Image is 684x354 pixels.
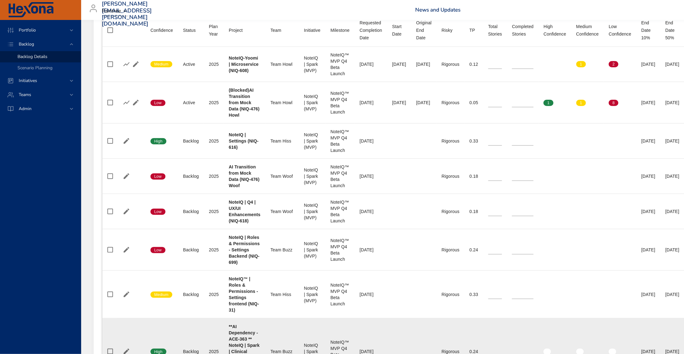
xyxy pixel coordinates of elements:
div: [DATE] [665,247,679,253]
div: [DATE] [360,173,382,179]
div: Low Confidence [609,23,631,38]
div: Rigorous [442,291,460,298]
div: Sort [209,23,219,38]
b: AI Transition from Mock Data (NIQ-476) Woof [229,164,260,188]
div: [DATE] [665,208,679,215]
span: Project [229,27,260,34]
div: 2025 [209,247,219,253]
span: TP [470,27,478,34]
div: Sort [304,27,321,34]
span: High [150,138,166,144]
span: Scenario Planning [17,65,52,71]
div: Rigorous [442,173,460,179]
div: Active [183,61,199,67]
b: (Blocked)AI Transition from Mock Data (NIQ-476) Howl [229,88,260,118]
div: Original End Date [416,19,431,41]
div: Backlog [183,291,199,298]
div: Rigorous [442,61,460,67]
div: NoteIQ | Spark (MVP) [304,132,321,150]
div: Sort [229,27,243,34]
div: Medium Confidence [576,23,599,38]
span: Low [150,209,165,215]
div: [DATE] [665,138,679,144]
div: Raintree [102,6,129,16]
div: Backlog [183,208,199,215]
div: NoteIQ | Spark (MVP) [304,285,321,304]
div: Team [270,27,281,34]
div: Rigorous [442,138,460,144]
div: Team Woof [270,208,294,215]
div: Team Buzz [270,247,294,253]
div: [DATE] [641,138,655,144]
div: 0.18 [470,173,478,179]
b: NoteIQ | Q4 | UX/UI Enhancements (NIQ-618) [229,200,260,223]
div: Confidence [150,27,173,34]
span: 1 [544,100,553,106]
div: Sort [576,23,599,38]
span: Low [150,100,165,106]
div: NoteIQ™ MVP Q4 Beta Launch [331,52,350,77]
div: Sort [360,19,382,41]
div: Completed Stories [512,23,534,38]
div: Sort [331,27,350,34]
b: NoteIQ | Settings (NIQ-616) [229,132,258,150]
div: NoteIQ | Spark (MVP) [304,167,321,186]
div: Sort [442,27,453,34]
div: Milestone [331,27,350,34]
div: Sort [609,23,631,38]
div: Initiative [304,27,321,34]
div: Project [229,27,243,34]
span: 0 [544,61,553,67]
div: Sort [183,27,196,34]
div: High Confidence [544,23,566,38]
span: Initiatives [14,78,42,84]
div: [DATE] [360,291,382,298]
span: Teams [14,92,36,98]
div: [DATE] [360,61,382,67]
button: Edit Project Details [122,290,131,299]
div: Backlog [183,173,199,179]
div: Sort [470,27,475,34]
img: Hexona [7,2,54,18]
div: [DATE] [641,247,655,253]
button: Edit Project Details [131,60,140,69]
div: 0.33 [470,138,478,144]
b: NoteIQ | Roles & Permissions - Settings Backend (NIQ-699) [229,235,260,265]
span: Medium [150,61,172,67]
div: Team Hiss [270,138,294,144]
button: Edit Project Details [122,136,131,146]
span: 1 [576,61,586,67]
span: Status [183,27,199,34]
b: NoteIQ-Yoomi | Microservice (NIQ-608) [229,56,259,73]
div: 0.24 [470,247,478,253]
div: [DATE] [641,208,655,215]
div: 2025 [209,138,219,144]
h3: [PERSON_NAME][EMAIL_ADDRESS][PERSON_NAME][DOMAIN_NAME] [102,1,152,27]
div: [DATE] [665,291,679,298]
div: Plan Year [209,23,219,38]
div: NoteIQ™ MVP Q4 Beta Launch [331,237,350,262]
button: Show Burnup [122,98,131,107]
span: Admin [14,106,37,112]
div: [DATE] [360,208,382,215]
span: Total Stories [488,23,502,38]
span: Risky [442,27,460,34]
div: [DATE] [665,99,679,106]
div: End Date 10% [641,19,655,41]
div: 2025 [209,208,219,215]
span: Requested Completion Date [360,19,382,41]
div: 2025 [209,61,219,67]
div: NoteIQ | Spark (MVP) [304,240,321,259]
div: [DATE] [392,99,406,106]
div: Start Date [392,23,406,38]
a: News and Updates [415,6,460,13]
div: 2025 [209,173,219,179]
div: [DATE] [665,173,679,179]
button: Edit Project Details [122,172,131,181]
